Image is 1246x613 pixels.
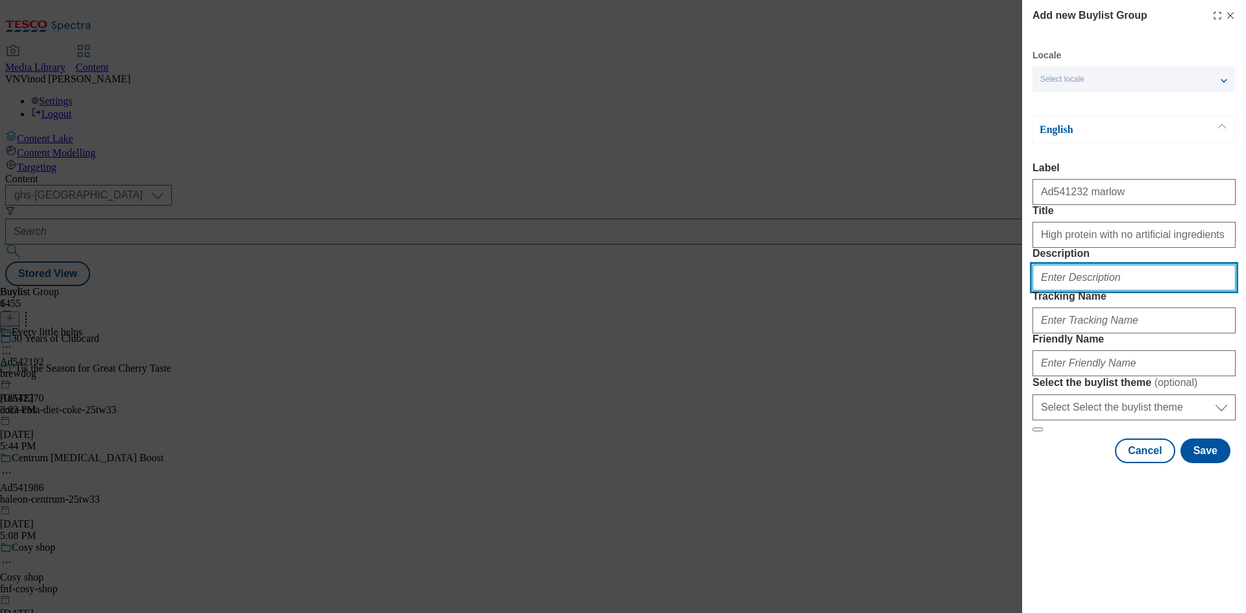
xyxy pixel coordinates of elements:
[1032,265,1236,291] input: Enter Description
[1032,376,1236,389] label: Select the buylist theme
[1032,162,1236,174] label: Label
[1032,333,1236,345] label: Friendly Name
[1040,75,1084,84] span: Select locale
[1115,439,1175,463] button: Cancel
[1032,307,1236,333] input: Enter Tracking Name
[1032,350,1236,376] input: Enter Friendly Name
[1032,291,1236,302] label: Tracking Name
[1032,222,1236,248] input: Enter Title
[1040,123,1176,136] p: English
[1032,52,1061,59] label: Locale
[1032,179,1236,205] input: Enter Label
[1032,248,1236,259] label: Description
[1180,439,1230,463] button: Save
[1032,205,1236,217] label: Title
[1032,8,1147,23] h4: Add new Buylist Group
[1154,377,1198,388] span: ( optional )
[1032,66,1235,92] button: Select locale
